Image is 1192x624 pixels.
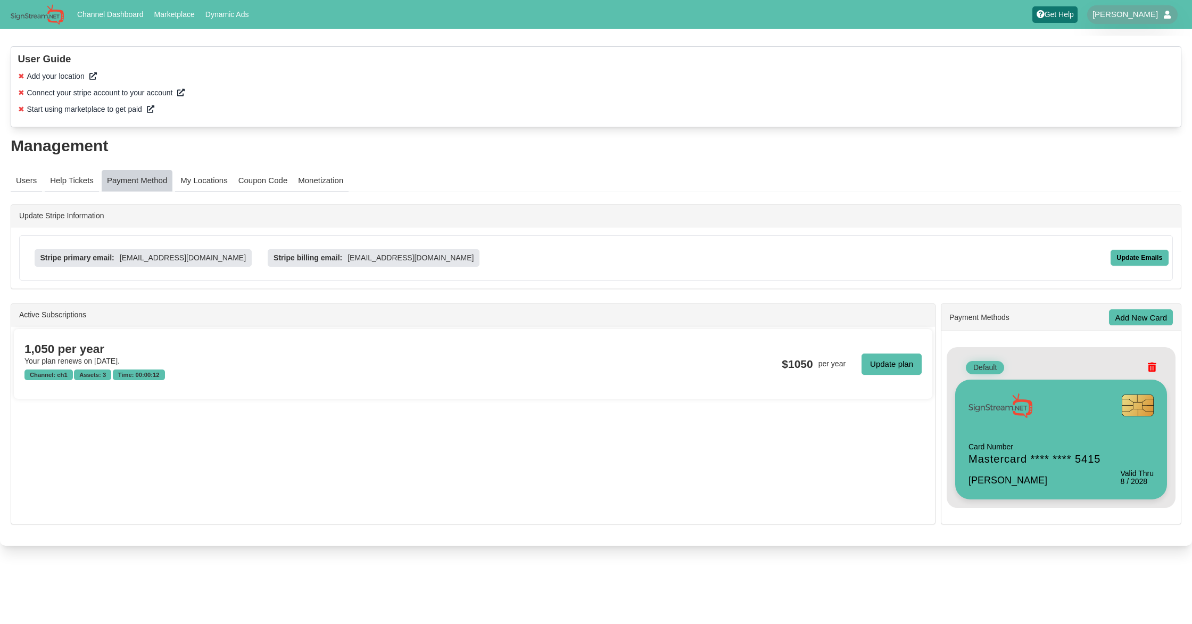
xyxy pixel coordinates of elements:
a: Get Help [1032,6,1078,23]
a: Channel Dashboard [73,7,148,21]
div: Update Stripe Information [11,205,1181,227]
span: Add your location [27,72,85,80]
h6: Card Number [968,443,1100,451]
a: Payment Method [102,170,172,192]
div: Your plan renews on [DATE]. [24,356,473,367]
p: [EMAIL_ADDRESS][DOMAIN_NAME] [347,252,474,264]
a: Help Tickets [45,170,99,192]
a: Monetization [293,170,349,192]
div: Default [966,361,1004,374]
a: Connect your stripe account to your account [27,87,185,98]
span: [PERSON_NAME] [1092,9,1158,20]
p: [EMAIL_ADDRESS][DOMAIN_NAME] [120,252,246,264]
h3: Stripe primary email: [40,254,114,262]
a: Dynamic Ads [201,7,253,21]
div: per year [818,358,846,370]
a: Users [11,170,42,192]
a: Start using marketplace to get paid [27,104,154,115]
a: Add your location [27,71,97,82]
span: Start using marketplace to get paid [27,105,142,113]
h3: User Guide [18,53,1174,65]
div: Assets: 3 [74,370,111,380]
div: Channel: ch1 [24,370,73,380]
h6: Valid Thru [1120,470,1154,478]
h3: 1,050 per year [24,342,473,356]
h5: 8 / 2028 [1120,478,1154,486]
span: Connect your stripe account to your account [27,88,173,97]
h5: [PERSON_NAME] [968,475,1100,486]
img: Sign Stream.NET [11,4,64,25]
div: Active Subscriptions [11,304,935,326]
a: Marketplace [150,7,198,21]
h3: $1050 [782,358,813,370]
div: Management [11,138,1181,154]
div: Update Emails [1111,250,1168,266]
span: ✖ [18,87,24,98]
div: Payment Methods [941,304,1181,331]
span: ✖ [18,71,24,82]
span: ✖ [18,104,24,115]
h3: Stripe billing email: [274,254,342,262]
a: Update plan [862,354,922,375]
a: Coupon Code [233,170,293,192]
div: Time: 00:00:12 [113,370,165,380]
a: My Locations [175,170,233,192]
a: Add New Card [1109,309,1173,325]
